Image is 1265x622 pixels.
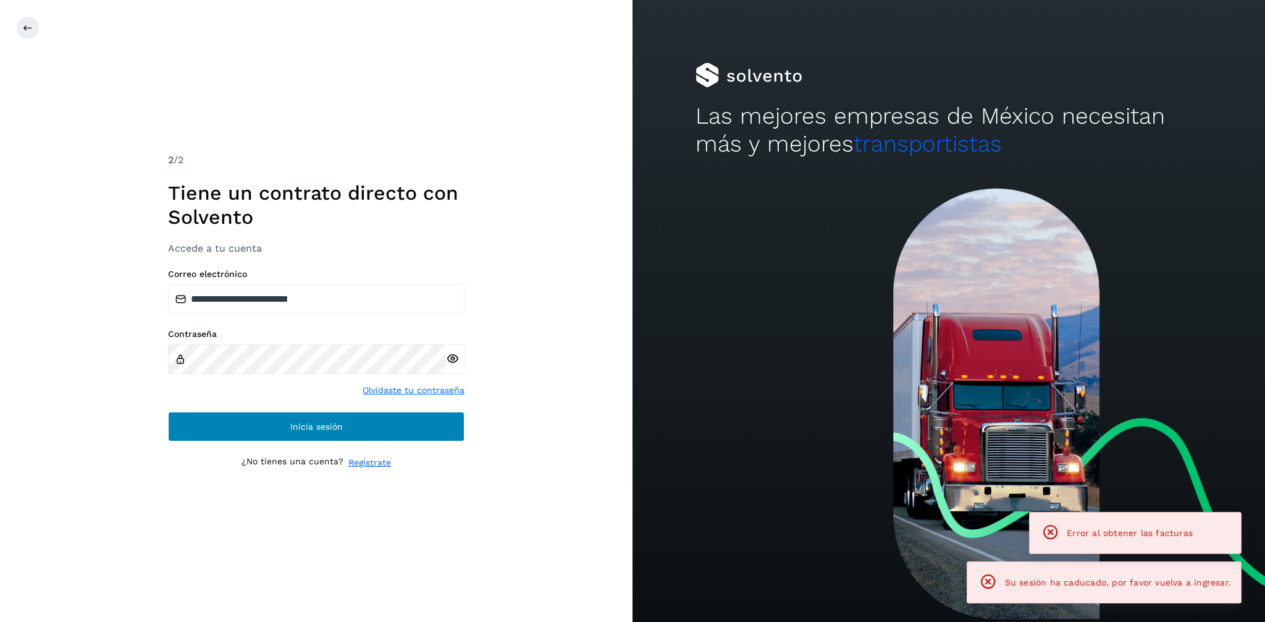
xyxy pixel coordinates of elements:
a: Regístrate [348,456,391,469]
label: Correo electrónico [168,269,464,279]
span: Su sesión ha caducado, por favor vuelva a ingresar. [1005,577,1231,587]
span: Error al obtener las facturas [1067,528,1193,538]
h2: Las mejores empresas de México necesitan más y mejores [696,103,1201,158]
h1: Tiene un contrato directo con Solvento [168,181,464,229]
div: /2 [168,153,464,168]
span: Inicia sesión [290,422,343,431]
a: Olvidaste tu contraseña [363,384,464,397]
h3: Accede a tu cuenta [168,242,464,254]
button: Inicia sesión [168,412,464,441]
label: Contraseña [168,329,464,339]
p: ¿No tienes una cuenta? [242,456,343,469]
span: transportistas [854,130,1002,157]
span: 2 [168,154,174,166]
